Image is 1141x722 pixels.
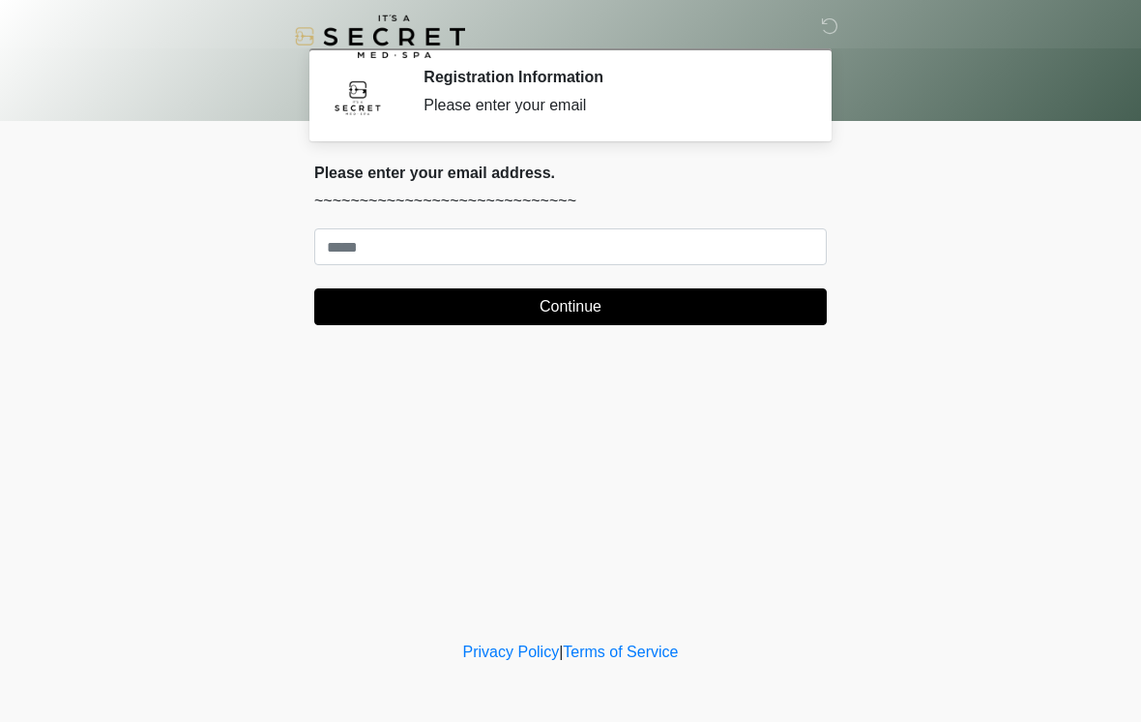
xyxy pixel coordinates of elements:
h2: Please enter your email address. [314,164,827,182]
div: Please enter your email [424,94,798,117]
img: It's A Secret Med Spa Logo [295,15,465,58]
a: Privacy Policy [463,644,560,660]
a: | [559,644,563,660]
img: Agent Avatar [329,68,387,126]
button: Continue [314,288,827,325]
h2: Registration Information [424,68,798,86]
a: Terms of Service [563,644,678,660]
p: ~~~~~~~~~~~~~~~~~~~~~~~~~~~~~ [314,190,827,213]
